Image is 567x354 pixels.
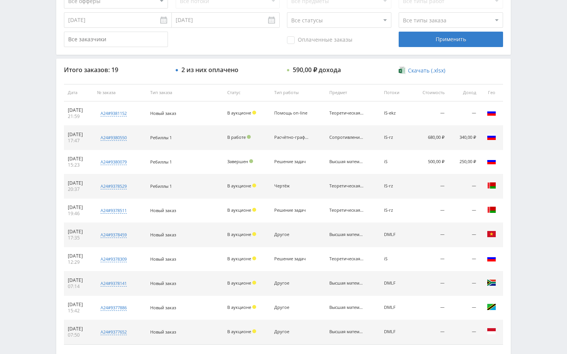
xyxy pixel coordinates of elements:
[384,159,406,164] div: iS
[227,207,251,213] span: В аукционе
[399,67,445,74] a: Скачать (.xlsx)
[410,271,449,296] td: —
[448,174,480,199] td: —
[150,280,176,286] span: Новый заказ
[274,111,309,116] div: Помощь on-line
[252,184,256,187] span: Холд
[384,329,406,334] div: DMLF
[101,232,127,238] div: a24#9378459
[68,113,89,120] div: 21:59
[274,135,309,140] div: Расчётно-графическая работа (РГР)
[448,223,480,247] td: —
[448,271,480,296] td: —
[410,101,449,126] td: —
[227,231,251,237] span: В аукционе
[101,159,127,165] div: a24#9380079
[410,126,449,150] td: 680,00 ₽
[68,162,89,168] div: 15:23
[384,281,406,286] div: DMLF
[274,159,309,164] div: Решение задач
[101,183,127,189] div: a24#9378529
[93,84,146,101] th: № заказа
[487,302,496,312] img: tza.png
[150,135,172,140] span: Ребиллы 1
[487,254,496,263] img: rus.png
[410,223,449,247] td: —
[329,305,364,310] div: Высшая математика
[150,159,172,165] span: Ребиллы 1
[480,84,503,101] th: Гео
[227,134,246,140] span: В работе
[384,135,406,140] div: IS-rz
[101,280,127,287] div: a24#9378141
[252,305,256,309] span: Холд
[410,150,449,174] td: 500,00 ₽
[150,110,176,116] span: Новый заказ
[410,320,449,344] td: —
[227,256,251,261] span: В аукционе
[252,208,256,212] span: Холд
[252,281,256,285] span: Холд
[68,302,89,308] div: [DATE]
[410,199,449,223] td: —
[487,205,496,214] img: blr.png
[325,84,380,101] th: Предмет
[252,256,256,260] span: Холд
[227,304,251,310] span: В аукционе
[68,235,89,241] div: 17:35
[68,131,89,138] div: [DATE]
[384,256,406,261] div: iS
[329,281,364,286] div: Высшая математика
[101,135,127,141] div: a24#9380550
[448,150,480,174] td: 250,00 ₽
[329,159,364,164] div: Высшая математика
[150,232,176,238] span: Новый заказ
[68,204,89,211] div: [DATE]
[329,111,364,116] div: Теоретическая механика
[181,66,238,73] div: 2 из них оплачено
[384,184,406,189] div: IS-rz
[274,208,309,213] div: Решение задач
[448,199,480,223] td: —
[410,84,449,101] th: Стоимость
[410,174,449,199] td: —
[227,280,251,286] span: В аукционе
[399,66,405,74] img: xlsx
[249,159,253,163] span: Подтвержден
[101,207,127,214] div: a24#9378511
[274,184,309,189] div: Чертёж
[448,84,480,101] th: Доход
[487,132,496,142] img: rus.png
[101,256,127,262] div: a24#9378309
[227,329,251,334] span: В аукционе
[329,184,364,189] div: Теоретическая механика
[448,126,480,150] td: 340,00 ₽
[384,232,406,237] div: DMLF
[399,32,503,47] div: Применить
[329,329,364,334] div: Высшая математика
[270,84,325,101] th: Тип работы
[68,259,89,265] div: 12:29
[448,296,480,320] td: —
[68,186,89,192] div: 20:37
[329,135,364,140] div: Сопротивление материалов
[380,84,410,101] th: Потоки
[68,211,89,217] div: 19:46
[68,308,89,314] div: 15:42
[64,32,168,47] input: Все заказчики
[252,232,256,236] span: Холд
[101,110,127,116] div: a24#9381152
[68,180,89,186] div: [DATE]
[227,110,251,116] span: В аукционе
[146,84,223,101] th: Тип заказа
[384,111,406,116] div: IS-ekz
[487,108,496,117] img: rus.png
[487,278,496,287] img: zaf.png
[150,256,176,262] span: Новый заказ
[448,101,480,126] td: —
[448,320,480,344] td: —
[150,305,176,310] span: Новый заказ
[274,329,309,334] div: Другое
[287,36,352,44] span: Оплаченные заказы
[448,247,480,271] td: —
